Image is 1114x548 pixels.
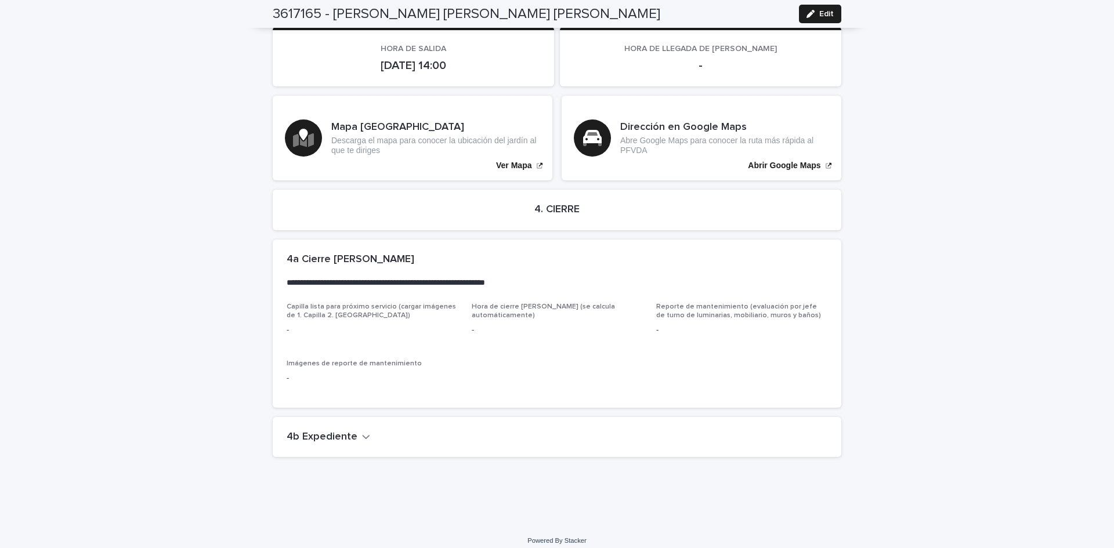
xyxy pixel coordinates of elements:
[331,121,540,134] h3: Mapa [GEOGRAPHIC_DATA]
[472,324,643,336] p: -
[799,5,841,23] button: Edit
[574,59,827,72] p: -
[287,324,458,336] p: -
[496,161,531,170] p: Ver Mapa
[624,45,777,53] span: HORA DE LLEGADA DE [PERSON_NAME]
[381,45,446,53] span: HORA DE SALIDA
[287,431,357,444] h2: 4b Expediente
[527,537,586,544] a: Powered By Stacker
[748,161,820,170] p: Abrir Google Maps
[287,303,456,318] span: Capilla lista para próximo servicio (cargar imágenes de 1. Capilla 2. [GEOGRAPHIC_DATA])
[562,96,841,180] a: Abrir Google Maps
[287,431,370,444] button: 4b Expediente
[656,324,827,336] p: -
[287,372,458,384] p: -
[620,136,829,155] p: Abre Google Maps para conocer la ruta más rápida al PFVDA
[287,253,414,266] h2: 4a Cierre [PERSON_NAME]
[331,136,540,155] p: Descarga el mapa para conocer la ubicación del jardín al que te diriges
[287,59,540,72] p: [DATE] 14:00
[287,360,422,367] span: Imágenes de reporte de mantenimiento
[819,10,834,18] span: Edit
[472,303,615,318] span: Hora de cierre [PERSON_NAME] (se calcula automáticamente)
[620,121,829,134] h3: Dirección en Google Maps
[273,96,552,180] a: Ver Mapa
[534,204,580,216] h2: 4. CIERRE
[273,6,660,23] h2: 3617165 - [PERSON_NAME] [PERSON_NAME] [PERSON_NAME]
[656,303,821,318] span: Reporte de mantenimiento (evaluación por jefe de turno de luminarias, mobiliario, muros y baños)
